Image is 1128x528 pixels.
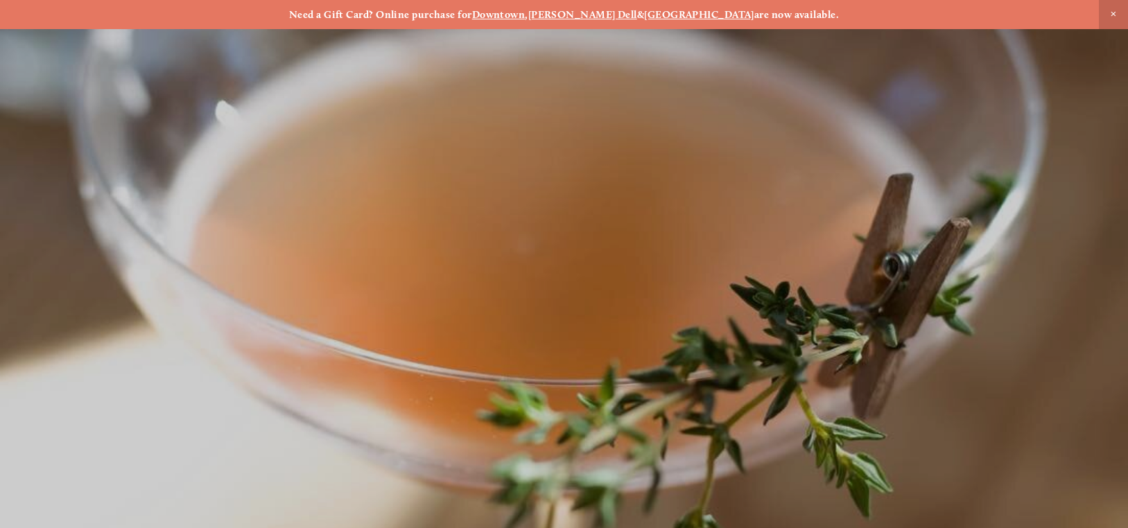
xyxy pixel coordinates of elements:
[644,8,754,21] a: [GEOGRAPHIC_DATA]
[528,8,637,21] a: [PERSON_NAME] Dell
[472,8,526,21] a: Downtown
[754,8,839,21] strong: are now available.
[289,8,472,21] strong: Need a Gift Card? Online purchase for
[525,8,528,21] strong: ,
[637,8,644,21] strong: &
